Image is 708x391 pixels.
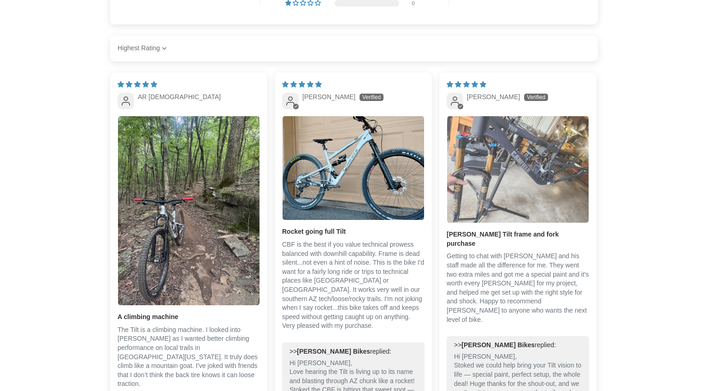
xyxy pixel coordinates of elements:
[461,341,535,349] b: [PERSON_NAME] Bikes
[282,116,425,220] a: Link to user picture 1
[282,240,425,331] p: CBF is the best if you value technical prowess balanced with downhill capability. Frame is dead s...
[297,348,370,355] b: [PERSON_NAME] Bikes
[302,93,355,101] span: [PERSON_NAME]
[118,81,157,88] span: 5 star review
[447,116,589,223] a: Link to user picture 1
[118,39,169,58] select: Sort dropdown
[447,230,589,248] b: [PERSON_NAME] Tilt frame and fork purchase
[282,81,322,88] span: 5 star review
[118,326,260,389] p: The Tilt is a climbing machine. I looked into [PERSON_NAME] as I wanted better climbing performan...
[118,313,260,322] b: A climbing machine
[454,341,582,350] div: >> replied:
[283,116,424,220] img: User picture
[289,347,417,356] div: >> replied:
[118,116,260,305] img: User picture
[282,227,425,237] b: Rocket going full Tilt
[447,252,589,324] p: Getting to chat with [PERSON_NAME] and his staff made all the difference for me. They went two ex...
[447,81,486,88] span: 5 star review
[447,116,589,223] img: User picture
[118,116,260,306] a: Link to user picture 1
[467,93,520,101] span: [PERSON_NAME]
[138,93,221,101] span: AR [DEMOGRAPHIC_DATA]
